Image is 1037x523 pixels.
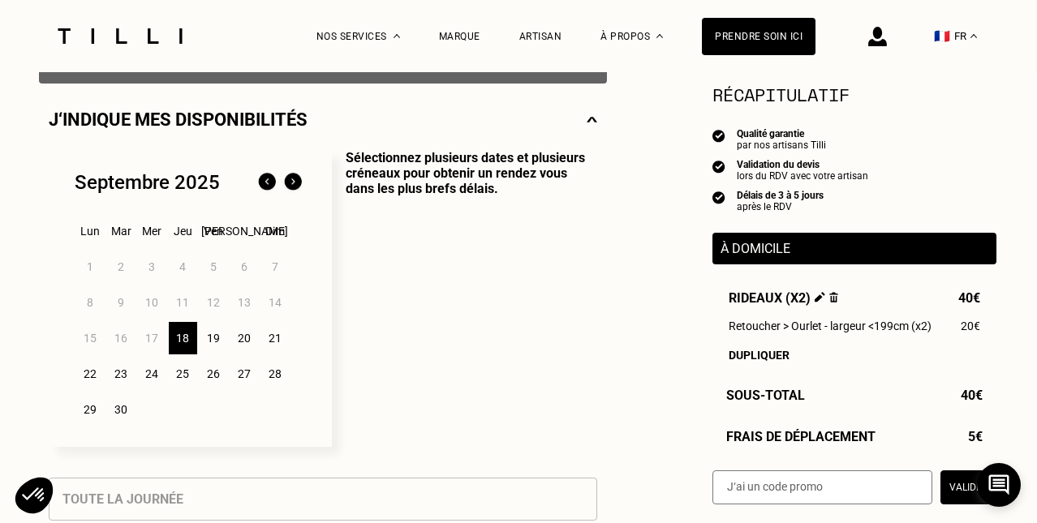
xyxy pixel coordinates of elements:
div: Frais de déplacement [712,429,996,444]
div: Validation du devis [737,159,868,170]
div: 18 [169,322,197,354]
div: 28 [261,358,290,390]
p: À domicile [721,241,988,256]
div: Dupliquer [729,349,980,362]
section: Récapitulatif [712,81,996,108]
div: 25 [169,358,197,390]
div: 23 [107,358,136,390]
img: icon list info [712,190,725,204]
div: lors du RDV avec votre artisan [737,170,868,182]
button: Valider [940,470,996,504]
img: Mois précédent [254,169,280,195]
span: 40€ [958,290,980,306]
img: icône connexion [868,27,887,46]
div: Délais de 3 à 5 jours [737,190,824,201]
p: Sélectionnez plusieurs dates et plusieurs créneaux pour obtenir un rendez vous dans les plus bref... [332,150,597,447]
img: Éditer [815,292,825,302]
a: Prendre soin ici [702,18,815,55]
span: Retoucher > Ourlet - largeur <199cm (x2) [729,319,932,332]
div: après le RDV [737,201,824,212]
img: icon list info [712,159,725,174]
img: menu déroulant [970,34,977,38]
div: 30 [107,393,136,426]
input: J‘ai un code promo [712,470,932,504]
div: 27 [230,358,259,390]
img: Menu déroulant [394,34,400,38]
span: 5€ [968,429,983,444]
img: icon list info [712,128,725,143]
img: Mois suivant [280,169,306,195]
a: Artisan [519,31,562,42]
span: 20€ [961,319,980,332]
a: Marque [439,31,480,42]
div: 29 [76,393,105,426]
span: 40€ [961,388,983,403]
div: Sous-Total [712,388,996,403]
div: 20 [230,322,259,354]
div: 19 [200,322,228,354]
p: J‘indique mes disponibilités [49,109,308,130]
div: 24 [138,358,166,390]
div: par nos artisans Tilli [737,139,826,151]
img: svg+xml;base64,PHN2ZyBmaWxsPSJub25lIiBoZWlnaHQ9IjE0IiB2aWV3Qm94PSIwIDAgMjggMTQiIHdpZHRoPSIyOCIgeG... [587,109,597,130]
img: Supprimer [829,292,838,302]
div: 26 [200,358,228,390]
span: 🇫🇷 [934,28,950,44]
span: Rideaux (x2) [729,290,838,306]
img: Menu déroulant à propos [656,34,663,38]
img: Logo du service de couturière Tilli [52,28,188,44]
div: 22 [76,358,105,390]
div: Qualité garantie [737,128,826,139]
div: 21 [261,322,290,354]
div: Septembre 2025 [75,171,220,194]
